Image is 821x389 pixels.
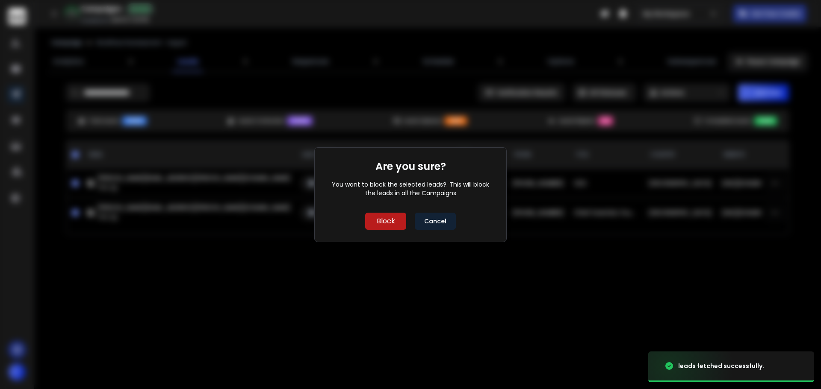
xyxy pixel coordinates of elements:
[365,213,406,230] button: Block
[327,180,494,197] p: You want to block the selected leads?. This will block the leads in all the Campaigns
[678,362,764,370] div: leads fetched successfully.
[415,213,456,230] button: Cancel
[375,160,446,173] h1: Are you sure?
